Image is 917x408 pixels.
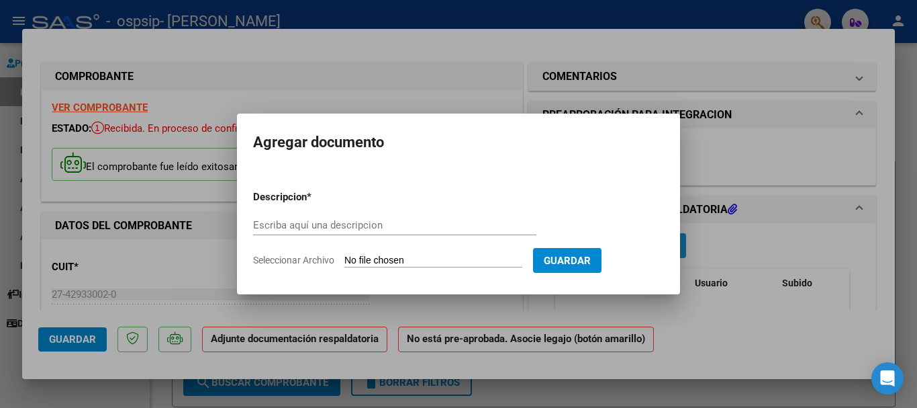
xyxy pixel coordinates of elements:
p: Descripcion [253,190,377,205]
button: Guardar [533,248,601,273]
h2: Agregar documento [253,130,664,155]
span: Seleccionar Archivo [253,255,334,266]
span: Guardar [544,255,591,267]
div: Open Intercom Messenger [871,362,904,395]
